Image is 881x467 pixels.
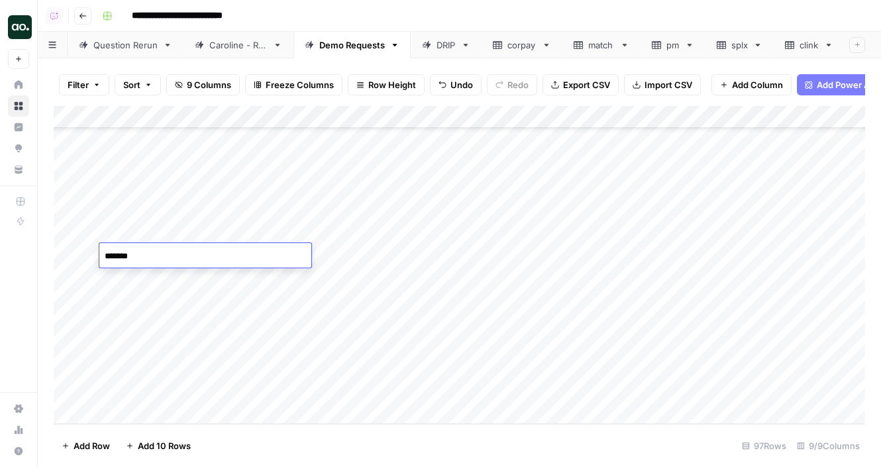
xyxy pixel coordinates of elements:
[450,78,473,91] span: Undo
[319,38,385,52] div: Demo Requests
[732,78,783,91] span: Add Column
[8,117,29,138] a: Insights
[8,138,29,159] a: Opportunities
[737,435,792,456] div: 97 Rows
[59,74,109,95] button: Filter
[8,419,29,441] a: Usage
[8,74,29,95] a: Home
[8,11,29,44] button: Workspace: Dillon Test
[411,32,482,58] a: DRIP
[68,32,183,58] a: Question Rerun
[245,74,342,95] button: Freeze Columns
[138,439,191,452] span: Add 10 Rows
[8,159,29,180] a: Your Data
[348,74,425,95] button: Row Height
[437,38,456,52] div: DRIP
[54,435,118,456] button: Add Row
[641,32,705,58] a: pm
[93,38,158,52] div: Question Rerun
[8,441,29,462] button: Help + Support
[187,78,231,91] span: 9 Columns
[562,32,641,58] a: match
[624,74,701,95] button: Import CSV
[118,435,199,456] button: Add 10 Rows
[507,38,537,52] div: corpay
[645,78,692,91] span: Import CSV
[430,74,482,95] button: Undo
[563,78,610,91] span: Export CSV
[266,78,334,91] span: Freeze Columns
[792,435,865,456] div: 9/9 Columns
[588,38,615,52] div: match
[731,38,748,52] div: splx
[166,74,240,95] button: 9 Columns
[123,78,140,91] span: Sort
[705,32,774,58] a: splx
[293,32,411,58] a: Demo Requests
[8,95,29,117] a: Browse
[543,74,619,95] button: Export CSV
[74,439,110,452] span: Add Row
[115,74,161,95] button: Sort
[8,398,29,419] a: Settings
[183,32,293,58] a: Caroline - Run
[68,78,89,91] span: Filter
[507,78,529,91] span: Redo
[774,32,845,58] a: clink
[666,38,680,52] div: pm
[8,15,32,39] img: Dillon Test Logo
[800,38,819,52] div: clink
[711,74,792,95] button: Add Column
[368,78,416,91] span: Row Height
[487,74,537,95] button: Redo
[482,32,562,58] a: corpay
[209,38,268,52] div: Caroline - Run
